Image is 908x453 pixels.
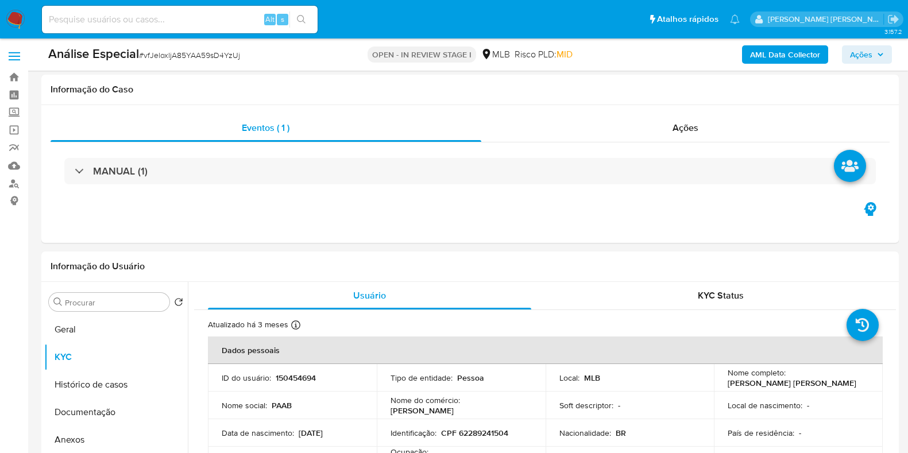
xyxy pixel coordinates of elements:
[481,48,510,61] div: MLB
[799,428,801,438] p: -
[44,343,188,371] button: KYC
[559,428,611,438] p: Nacionalidade :
[222,373,271,383] p: ID do usuário :
[657,13,718,25] span: Atalhos rápidos
[208,319,288,330] p: Atualizado há 3 meses
[242,121,289,134] span: Eventos ( 1 )
[272,400,292,411] p: PAAB
[265,14,275,25] span: Alt
[559,400,613,411] p: Soft descriptor :
[698,289,744,302] span: KYC Status
[887,13,899,25] a: Sair
[391,395,460,405] p: Nome do comércio :
[53,297,63,307] button: Procurar
[276,373,316,383] p: 150454694
[441,428,508,438] p: CPF 62289241504
[353,289,386,302] span: Usuário
[222,400,267,411] p: Nome social :
[728,428,794,438] p: País de residência :
[730,14,740,24] a: Notificações
[728,378,856,388] p: [PERSON_NAME] [PERSON_NAME]
[742,45,828,64] button: AML Data Collector
[457,373,484,383] p: Pessoa
[281,14,284,25] span: s
[768,14,884,25] p: viviane.jdasilva@mercadopago.com.br
[391,405,454,416] p: [PERSON_NAME]
[391,373,453,383] p: Tipo de entidade :
[618,400,620,411] p: -
[51,261,145,272] h1: Informação do Usuário
[728,367,786,378] p: Nome completo :
[65,297,165,308] input: Procurar
[42,12,318,27] input: Pesquise usuários ou casos...
[299,428,323,438] p: [DATE]
[557,48,573,61] span: MID
[850,45,872,64] span: Ações
[584,373,600,383] p: MLB
[559,373,579,383] p: Local :
[48,44,139,63] b: Análise Especial
[750,45,820,64] b: AML Data Collector
[842,45,892,64] button: Ações
[51,84,890,95] h1: Informação do Caso
[289,11,313,28] button: search-icon
[174,297,183,310] button: Retornar ao pedido padrão
[44,371,188,398] button: Histórico de casos
[391,428,436,438] p: Identificação :
[222,428,294,438] p: Data de nascimento :
[728,400,802,411] p: Local de nascimento :
[208,336,883,364] th: Dados pessoais
[44,316,188,343] button: Geral
[64,158,876,184] div: MANUAL (1)
[673,121,698,134] span: Ações
[807,400,809,411] p: -
[44,398,188,426] button: Documentação
[515,48,573,61] span: Risco PLD:
[139,49,240,61] span: # vfJeloxljA85YAA59sD4YzUj
[93,165,148,177] h3: MANUAL (1)
[616,428,626,438] p: BR
[368,47,476,63] p: OPEN - IN REVIEW STAGE I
